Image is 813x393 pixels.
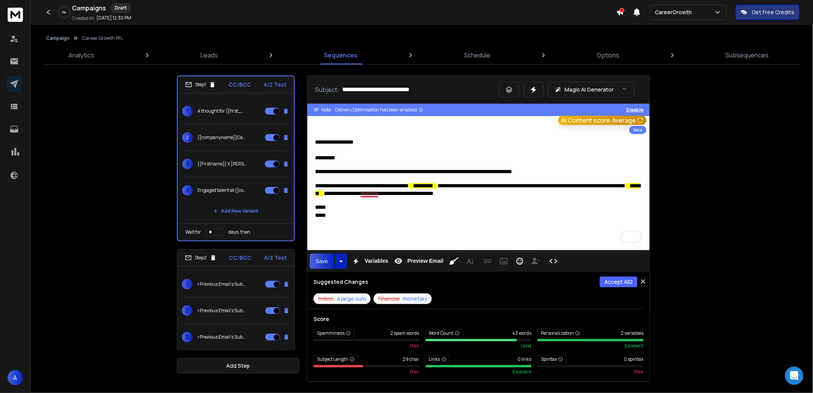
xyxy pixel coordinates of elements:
div: To enrich screen reader interactions, please activate Accessibility in Grammarly extension settings [307,116,650,250]
span: 2 spam words [391,330,420,336]
p: Sequences [324,51,358,60]
button: Clean HTML [447,254,461,269]
p: Leads [201,51,218,60]
span: 3 [182,332,193,342]
span: 2 variables [621,330,643,336]
li: Step1CC/BCCA/Z Test1A thought for {{first_name}}2{{companyname}}Career Growth3{{Firstname}} X [PE... [177,75,295,241]
p: Wait for [185,229,201,235]
span: million [318,295,334,303]
span: Preview Email [406,258,445,264]
div: Step 1 [185,81,216,88]
span: Financial [378,295,400,303]
p: Engaged talent at {{company_name}} [198,187,247,193]
button: Add New Variant [207,350,264,365]
a: Sequences [320,46,362,64]
p: <Previous Email's Subject> [197,281,246,287]
p: Subsequences [726,51,769,60]
button: Add New Variant [207,203,264,219]
span: Personalization [537,329,583,337]
span: poor [634,369,643,375]
button: More Text [463,254,477,269]
p: Analytics [69,51,94,60]
p: Career Growth PFL [82,35,123,41]
button: Get Free Credits [736,5,800,20]
button: Campaign [46,35,70,41]
span: Spamminess [313,329,354,337]
a: Options [592,46,624,64]
button: Insert Link (Ctrl+K) [480,254,495,269]
button: Magic AI Generator [548,82,634,97]
p: Schedule [464,51,490,60]
p: {{companyname}}Career Growth [198,134,247,141]
button: A [8,370,23,385]
p: Get Free Credits [752,8,794,16]
span: Links [426,355,450,364]
div: Beta [629,126,646,134]
button: Code View [546,254,561,269]
a: Subsequences [721,46,774,64]
button: Variables [349,254,390,269]
p: Magic AI Generator [565,86,614,93]
p: <Previous Email's Subject> [197,334,246,340]
p: <Previous Email's Subject> [197,308,246,314]
div: Draft [111,3,131,13]
a: Schedule [459,46,495,64]
span: monetary [403,295,427,303]
button: Add Step [177,358,299,373]
p: A/Z Test [264,254,287,262]
span: 29 char [403,356,420,362]
p: {{Firstname}} X [PERSON_NAME] [198,161,247,167]
div: Delivery Optimisation has been enabled [335,107,424,113]
button: Disable [626,107,643,113]
span: Subject Length [313,355,358,364]
span: Spintax [537,355,566,364]
button: Accept All2 [600,277,637,287]
span: 0 links [518,356,531,362]
span: 2 [182,305,193,316]
div: Open Intercom Messenger [785,367,803,385]
li: Step2CC/BCCA/Z Test1<Previous Email's Subject>2<Previous Email's Subject>3<Previous Email's Subje... [177,249,295,370]
span: poor [410,369,420,375]
span: excellent [513,369,531,375]
span: 2 [182,132,193,143]
p: days, then [229,229,250,235]
button: Insert Unsubscribe Link [529,254,543,269]
a: Leads [196,46,222,64]
button: Preview Email [391,254,445,269]
p: CareerGrowth [655,8,695,16]
span: a large sum [337,295,366,303]
h3: Suggested Changes [313,278,368,286]
h3: Score [313,315,643,323]
span: 0 spintax [624,356,643,362]
span: poor [410,343,420,349]
span: 3 [182,159,193,169]
span: 43 words [512,330,531,336]
p: CC/BCC [229,254,252,262]
span: 1 [182,106,193,116]
span: good [521,343,531,349]
div: Step 2 [185,254,217,261]
p: A thought for {{first_name}} [198,108,247,114]
button: Insert Image (Ctrl+P) [496,254,511,269]
h1: Campaigns [72,3,106,13]
span: Note: [321,107,332,113]
span: excellent [625,343,643,349]
p: 0 % [62,10,67,15]
p: Subject: [315,85,339,94]
p: [DATE] 12:30 PM [96,15,131,21]
span: 1 [182,279,193,290]
button: Emoticons [513,254,527,269]
span: Word Count [426,329,463,337]
a: Analytics [64,46,99,64]
button: Save [310,254,334,269]
span: 4 [182,185,193,196]
p: CC/BCC [229,81,251,88]
p: Options [597,51,619,60]
button: AI Content score:Average [558,116,646,125]
p: A/Z Test [264,81,286,88]
span: Variables [363,258,390,264]
p: Created At: [72,15,95,21]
